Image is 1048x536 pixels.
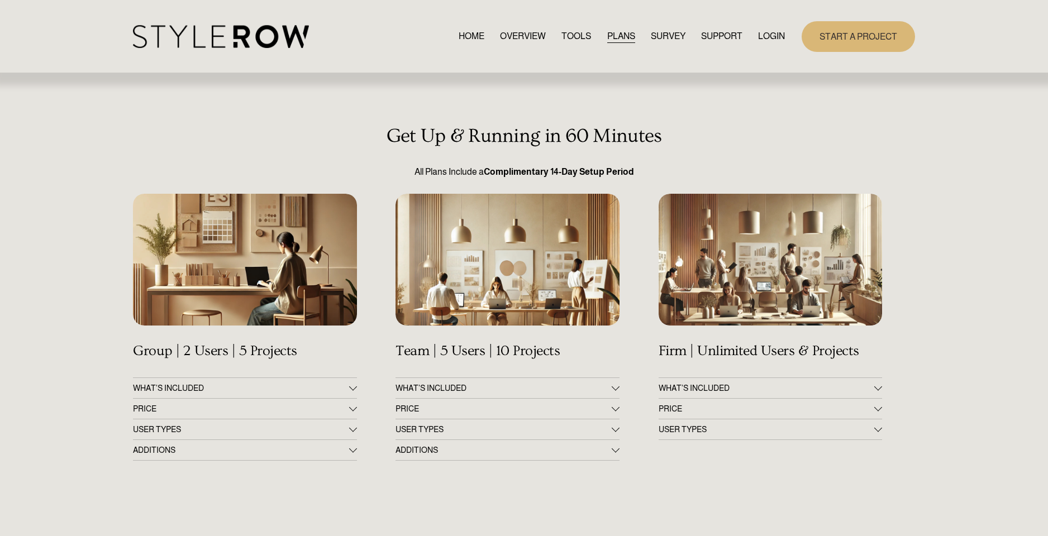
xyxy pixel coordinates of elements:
a: PLANS [607,29,635,44]
span: SUPPORT [701,30,742,43]
h3: Get Up & Running in 60 Minutes [133,125,915,147]
a: SURVEY [651,29,685,44]
button: PRICE [396,399,619,419]
button: PRICE [133,399,356,419]
h4: Group | 2 Users | 5 Projects [133,343,356,360]
span: USER TYPES [396,425,611,434]
button: WHAT'S INCLUDED [396,378,619,398]
span: ADDITIONS [133,446,349,454]
span: USER TYPES [133,425,349,434]
button: USER TYPES [133,419,356,439]
button: WHAT’S INCLUDED [659,378,882,398]
a: TOOLS [561,29,591,44]
button: ADDITIONS [396,440,619,460]
button: ADDITIONS [133,440,356,460]
span: ADDITIONS [396,446,611,454]
p: All Plans Include a [133,165,915,179]
span: WHAT’S INCLUDED [659,384,874,393]
button: PRICE [659,399,882,419]
img: StyleRow [133,25,309,48]
a: LOGIN [758,29,785,44]
span: PRICE [659,404,874,413]
a: HOME [459,29,484,44]
h4: Team | 5 Users | 10 Projects [396,343,619,360]
span: WHAT'S INCLUDED [133,384,349,393]
button: USER TYPES [659,419,882,439]
h4: Firm | Unlimited Users & Projects [659,343,882,360]
span: PRICE [133,404,349,413]
a: OVERVIEW [500,29,546,44]
a: folder dropdown [701,29,742,44]
span: WHAT'S INCLUDED [396,384,611,393]
a: START A PROJECT [802,21,915,52]
button: WHAT'S INCLUDED [133,378,356,398]
button: USER TYPES [396,419,619,439]
span: USER TYPES [659,425,874,434]
span: PRICE [396,404,611,413]
strong: Complimentary 14-Day Setup Period [484,167,634,176]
